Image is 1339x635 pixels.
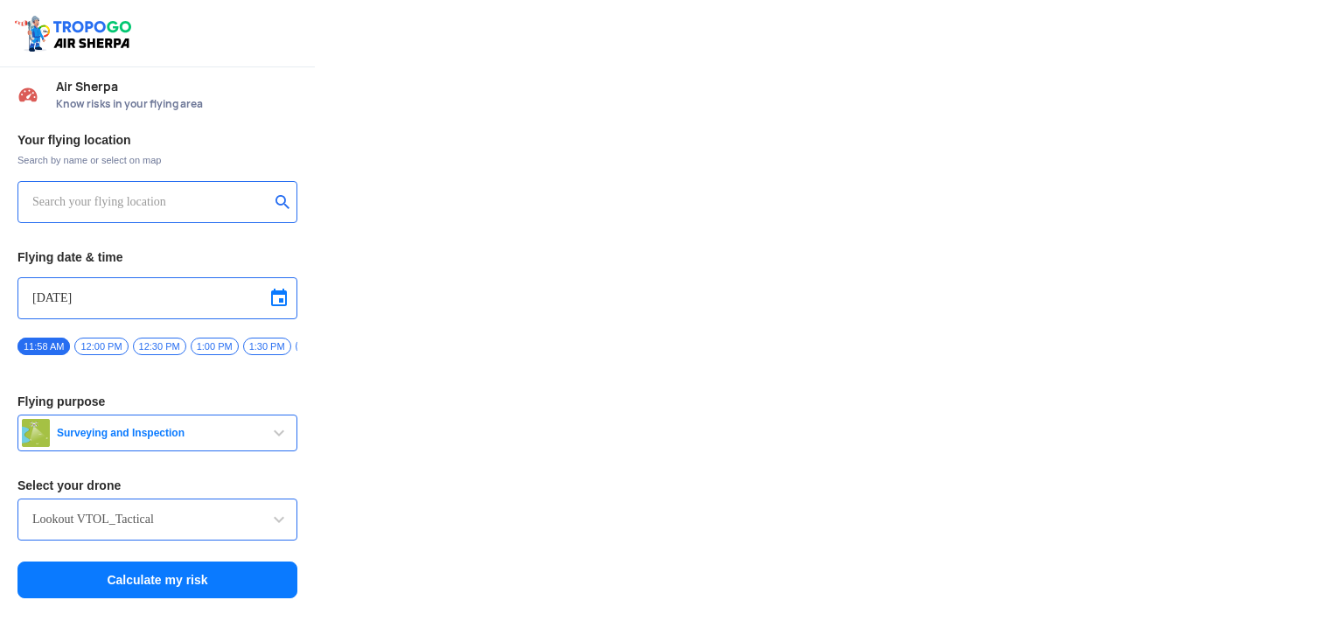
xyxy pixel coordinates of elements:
[133,338,186,355] span: 12:30 PM
[32,192,269,213] input: Search your flying location
[243,338,291,355] span: 1:30 PM
[17,395,297,408] h3: Flying purpose
[32,509,282,530] input: Search by name or Brand
[17,134,297,146] h3: Your flying location
[296,338,344,355] span: 2:00 PM
[56,97,297,111] span: Know risks in your flying area
[17,153,297,167] span: Search by name or select on map
[17,562,297,598] button: Calculate my risk
[74,338,128,355] span: 12:00 PM
[56,80,297,94] span: Air Sherpa
[32,288,282,309] input: Select Date
[17,479,297,492] h3: Select your drone
[17,415,297,451] button: Surveying and Inspection
[17,338,70,355] span: 11:58 AM
[17,84,38,105] img: Risk Scores
[22,419,50,447] img: survey.png
[17,251,297,263] h3: Flying date & time
[191,338,239,355] span: 1:00 PM
[50,426,268,440] span: Surveying and Inspection
[13,13,137,53] img: ic_tgdronemaps.svg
